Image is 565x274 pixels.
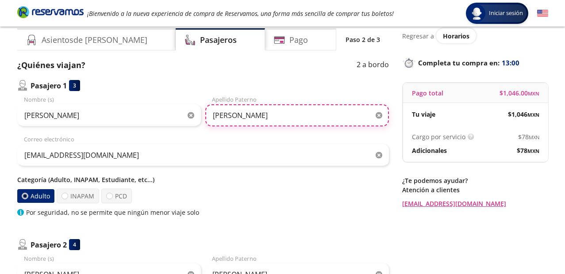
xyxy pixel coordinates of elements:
[31,240,67,250] p: Pasajero 2
[412,88,443,98] p: Pago total
[443,32,469,40] span: Horarios
[514,223,556,265] iframe: Messagebird Livechat Widget
[87,9,394,18] em: ¡Bienvenido a la nueva experiencia de compra de Reservamos, una forma más sencilla de comprar tus...
[205,104,389,126] input: Apellido Paterno
[412,146,447,155] p: Adicionales
[402,28,548,43] div: Regresar a ver horarios
[17,59,85,71] p: ¿Quiénes viajan?
[101,189,132,203] label: PCD
[16,189,55,203] label: Adulto
[500,88,539,98] span: $ 1,046.00
[200,34,237,46] h4: Pasajeros
[17,104,201,126] input: Nombre (s)
[17,144,389,166] input: Correo electrónico
[527,111,539,118] small: MXN
[31,80,67,91] p: Pasajero 1
[412,132,465,141] p: Cargo por servicio
[17,5,84,21] a: Brand Logo
[537,8,548,19] button: English
[402,185,548,194] p: Atención a clientes
[57,189,99,203] label: INAPAM
[289,34,308,46] h4: Pago
[17,5,84,19] i: Brand Logo
[26,208,199,217] p: Por seguridad, no se permite que ningún menor viaje solo
[42,34,147,46] h4: Asientos de [PERSON_NAME]
[508,110,539,119] span: $ 1,046
[528,90,539,97] small: MXN
[402,176,548,185] p: ¿Te podemos ayudar?
[402,57,548,69] p: Completa tu compra en :
[485,9,527,18] span: Iniciar sesión
[357,59,389,71] p: 2 a bordo
[346,35,380,44] p: Paso 2 de 3
[529,134,539,141] small: MXN
[527,148,539,154] small: MXN
[402,199,548,208] a: [EMAIL_ADDRESS][DOMAIN_NAME]
[69,239,80,250] div: 4
[517,146,539,155] span: $ 78
[518,132,539,141] span: $ 78
[69,80,80,91] div: 3
[402,31,434,41] p: Regresar a
[502,58,519,68] span: 13:00
[412,110,435,119] p: Tu viaje
[17,175,389,184] p: Categoría (Adulto, INAPAM, Estudiante, etc...)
